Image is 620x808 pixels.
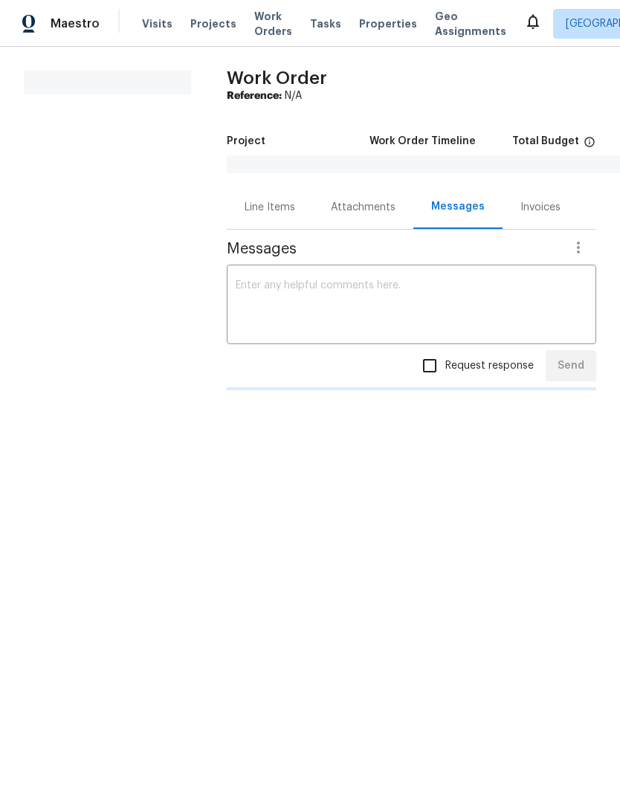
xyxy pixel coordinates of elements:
[190,16,236,31] span: Projects
[227,136,265,146] h5: Project
[227,91,282,101] b: Reference:
[431,199,485,214] div: Messages
[512,136,579,146] h5: Total Budget
[331,200,395,215] div: Attachments
[227,69,327,87] span: Work Order
[445,358,534,374] span: Request response
[310,19,341,29] span: Tasks
[435,9,506,39] span: Geo Assignments
[369,136,476,146] h5: Work Order Timeline
[142,16,172,31] span: Visits
[254,9,292,39] span: Work Orders
[584,136,595,155] span: The total cost of line items that have been proposed by Opendoor. This sum includes line items th...
[520,200,561,215] div: Invoices
[245,200,295,215] div: Line Items
[51,16,100,31] span: Maestro
[227,242,561,256] span: Messages
[359,16,417,31] span: Properties
[227,88,596,103] div: N/A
